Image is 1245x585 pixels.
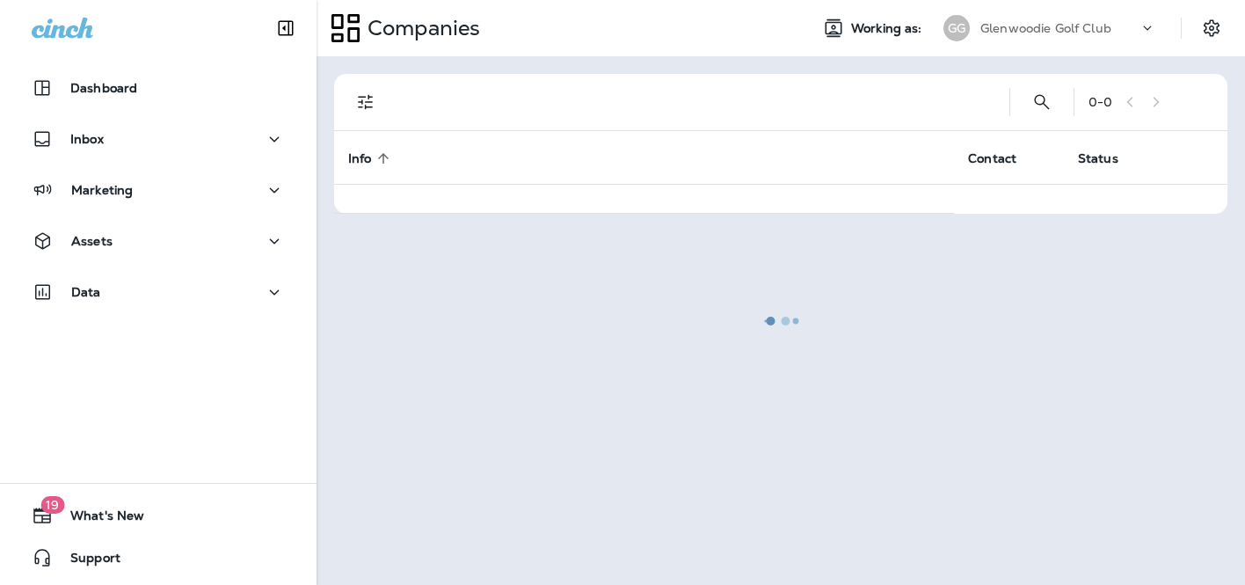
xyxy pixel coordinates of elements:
button: Assets [18,223,299,259]
span: What's New [53,508,144,530]
button: Dashboard [18,70,299,106]
p: Glenwoodie Golf Club [980,21,1111,35]
p: Marketing [71,183,133,197]
p: Assets [71,234,113,248]
p: Data [71,285,101,299]
button: Support [18,540,299,575]
div: GG [943,15,970,41]
span: Working as: [851,21,926,36]
button: 19What's New [18,498,299,533]
button: Data [18,274,299,310]
p: Inbox [70,132,104,146]
span: 19 [40,496,64,514]
button: Inbox [18,121,299,157]
p: Companies [360,15,480,41]
button: Collapse Sidebar [261,11,310,46]
button: Settings [1196,12,1227,44]
button: Marketing [18,172,299,208]
span: Support [53,551,120,572]
p: Dashboard [70,81,137,95]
